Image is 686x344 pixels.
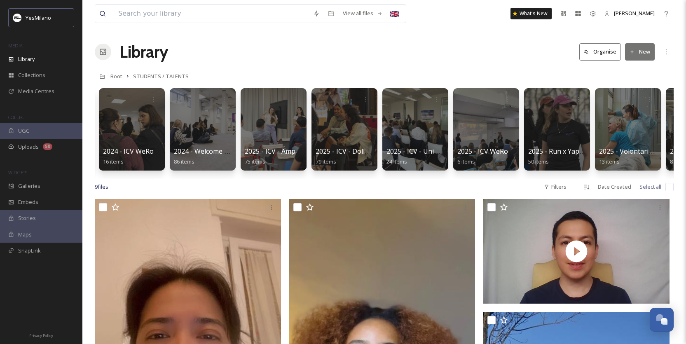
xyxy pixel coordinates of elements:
[133,71,189,81] a: STUDENTS / TALENTS
[174,147,252,165] a: 2024 - Welcome Aperitivo86 items
[110,71,122,81] a: Root
[29,330,53,340] a: Privacy Policy
[18,247,41,255] span: SnapLink
[316,147,387,165] a: 2025 - ICV - Dolly Noire79 items
[8,114,26,120] span: COLLECT
[133,73,189,80] span: STUDENTS / TALENTS
[600,5,659,21] a: [PERSON_NAME]
[119,40,168,64] a: Library
[579,43,621,60] button: Organise
[8,42,23,49] span: MEDIA
[103,147,185,156] span: 2024 - ICV WeRoad [DATE]
[339,5,387,21] a: View all files
[457,158,475,165] span: 6 items
[13,14,21,22] img: Logo%20YesMilano%40150x.png
[18,55,35,63] span: Library
[540,179,571,195] div: Filters
[29,333,53,338] span: Privacy Policy
[614,9,655,17] span: [PERSON_NAME]
[18,214,36,222] span: Stories
[599,158,620,165] span: 13 items
[386,147,452,165] a: 2025 - ICV - UniCredit24 items
[114,5,309,23] input: Search your library
[316,147,387,156] span: 2025 - ICV - Dolly Noire
[95,183,108,191] span: 9 file s
[650,308,674,332] button: Open Chat
[457,147,515,165] a: 2025 - ICV WeRoad6 items
[245,147,309,156] span: 2025 - ICV - Amplifon
[18,127,29,135] span: UGC
[110,73,122,80] span: Root
[18,71,45,79] span: Collections
[528,158,549,165] span: 50 items
[18,231,32,239] span: Maps
[103,158,124,165] span: 16 items
[43,143,52,150] div: 50
[639,183,661,191] span: Select all
[18,198,38,206] span: Embeds
[579,43,625,60] a: Organise
[174,158,194,165] span: 86 items
[457,147,515,156] span: 2025 - ICV WeRoad
[528,147,593,156] span: 2025 - Run x Yapperz
[387,6,402,21] div: 🇬🇧
[18,182,40,190] span: Galleries
[528,147,593,165] a: 2025 - Run x Yapperz50 items
[245,158,265,165] span: 75 items
[510,8,552,19] a: What's New
[174,147,252,156] span: 2024 - Welcome Aperitivo
[8,169,27,176] span: WIDGETS
[26,14,51,21] span: YesMilano
[316,158,336,165] span: 79 items
[103,147,185,165] a: 2024 - ICV WeRoad [DATE]16 items
[386,158,407,165] span: 24 items
[483,199,670,304] img: thumbnail
[594,179,635,195] div: Date Created
[245,147,309,165] a: 2025 - ICV - Amplifon75 items
[18,87,54,95] span: Media Centres
[386,147,452,156] span: 2025 - ICV - UniCredit
[18,143,39,151] span: Uploads
[625,43,655,60] button: New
